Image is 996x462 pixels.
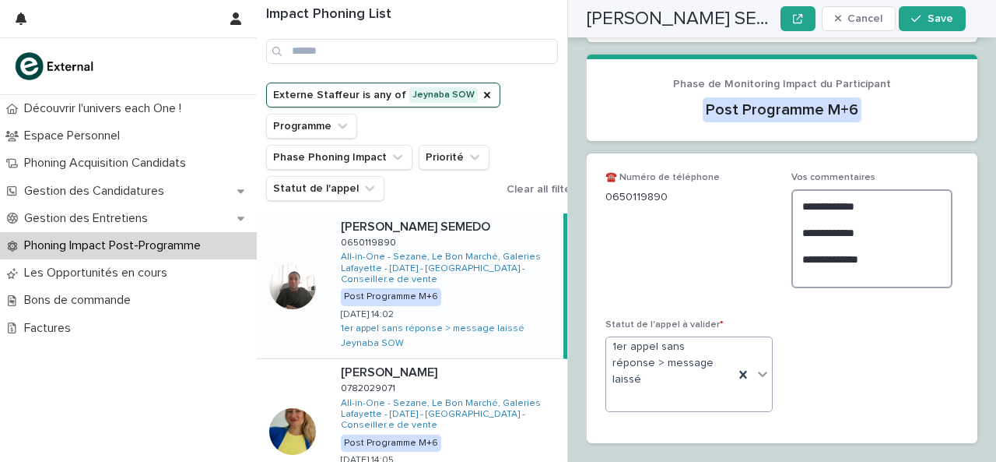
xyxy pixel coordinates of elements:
input: Search [266,39,558,64]
button: Phase Phoning Impact [266,145,412,170]
p: Gestion des Candidatures [18,184,177,199]
span: Cancel [847,13,882,24]
button: Priorité [419,145,489,170]
p: Phoning Impact Post-Programme [18,238,213,253]
button: Statut de l'appel [266,176,384,201]
p: [DATE] 14:02 [341,309,394,320]
button: Save [899,6,965,31]
div: Post Programme M+6 [703,97,861,122]
a: All-in-One - Sezane, Le Bon Marché, Galeries Lafayette - [DATE] - [GEOGRAPHIC_DATA] - Conseiller.... [341,398,561,432]
span: Phase de Monitoring Impact du Participant [673,79,891,90]
button: Programme [266,114,357,139]
button: Clear all filters [500,178,580,201]
p: Gestion des Entretiens [18,211,160,226]
p: Bons de commande [18,293,143,308]
p: Espace Personnel [18,129,132,143]
span: Statut de l'appel à valider [605,320,724,330]
p: 0650119890 [605,189,773,206]
a: [PERSON_NAME] SEMEDO[PERSON_NAME] SEMEDO 06501198900650119890 All-in-One - Sezane, Le Bon Marché,... [257,213,567,359]
p: 0650119890 [341,235,399,249]
p: [PERSON_NAME] [341,362,440,380]
p: Les Opportunités en cours [18,266,180,280]
p: 0782029071 [341,380,398,394]
p: Découvrir l'univers each One ! [18,101,194,116]
p: Phoning Acquisition Candidats [18,156,198,171]
button: Cancel [822,6,896,31]
a: 1er appel sans réponse > message laissé [341,323,524,334]
a: Jeynaba SOW [341,338,404,349]
div: Post Programme M+6 [341,288,441,305]
h2: Vanusa MONTEIRO SEMEDO [587,8,774,30]
span: Clear all filters [507,184,580,195]
span: ☎️ Numéro de téléphone [605,173,720,182]
p: [PERSON_NAME] SEMEDO [341,217,493,235]
button: Externe Staffeur [266,83,500,108]
div: Post Programme M+6 [341,435,441,452]
h1: Impact Phoning List [266,6,558,23]
img: bc51vvfgR2QLHU84CWIQ [12,51,98,82]
span: 1er appel sans réponse > message laissé [612,339,728,387]
span: Vos commentaires [791,173,875,182]
a: All-in-One - Sezane, Le Bon Marché, Galeries Lafayette - [DATE] - [GEOGRAPHIC_DATA] - Conseiller.... [341,252,557,285]
span: Save [928,13,953,24]
p: Factures [18,321,83,336]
